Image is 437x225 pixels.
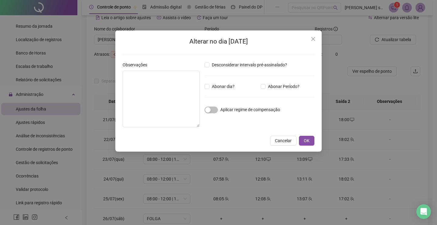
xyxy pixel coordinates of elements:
[311,37,316,41] span: close
[270,136,296,146] button: Cancelar
[209,83,237,90] span: Abonar dia?
[299,136,314,146] button: OK
[275,137,292,144] span: Cancelar
[123,62,151,68] label: Observações
[123,37,314,47] h2: Alterar no dia [DATE]
[209,62,290,68] span: Desconsiderar intervalo pré-assinalado?
[220,107,280,112] span: Aplicar regime de compensação
[308,34,318,44] button: Close
[416,204,431,219] div: Open Intercom Messenger
[304,137,310,144] span: OK
[266,83,302,90] span: Abonar Período?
